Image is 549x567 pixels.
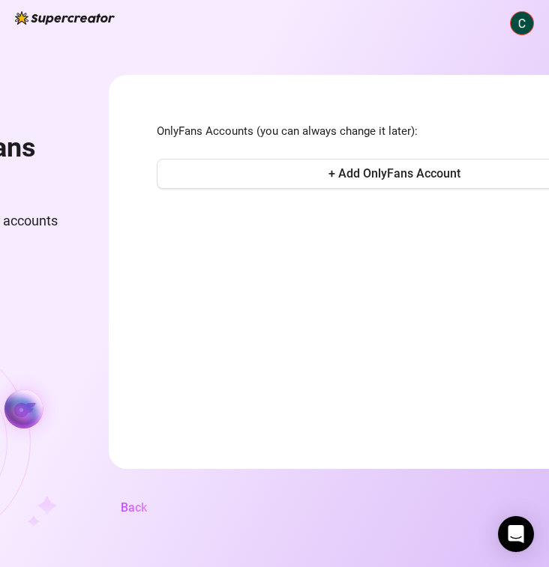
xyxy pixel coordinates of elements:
[109,493,159,523] button: Back
[15,11,115,25] img: logo
[328,166,460,181] span: + Add OnlyFans Account
[498,516,534,552] div: Open Intercom Messenger
[121,500,147,515] span: Back
[511,12,533,34] img: ACg8ocLy6iE6lBAvqj8VuTnsjKfHQktYPkfAPCVP00vPcT7j=s96-c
